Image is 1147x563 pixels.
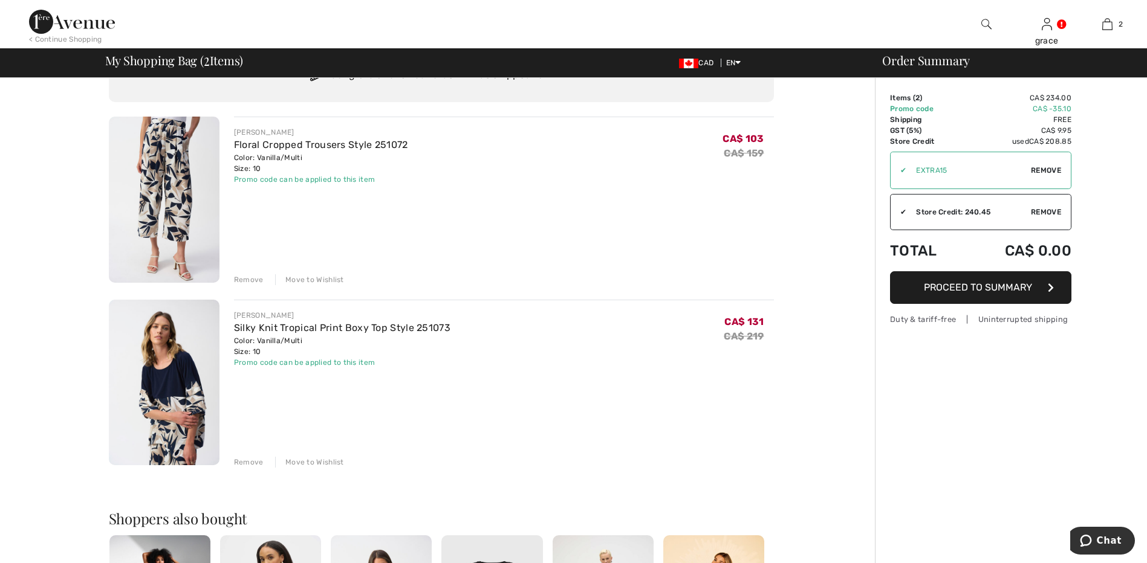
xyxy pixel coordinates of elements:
td: Items ( ) [890,92,965,103]
s: CA$ 159 [724,147,764,159]
span: CA$ 103 [723,133,764,144]
span: CA$ 208.85 [1029,137,1071,146]
div: Promo code can be applied to this item [234,174,408,185]
td: Store Credit [890,136,965,147]
img: Canadian Dollar [679,59,698,68]
td: CA$ 234.00 [965,92,1071,103]
h2: Shoppers also bought [109,511,774,526]
img: 1ère Avenue [29,10,115,34]
span: Remove [1031,165,1061,176]
span: 2 [915,94,920,102]
s: CA$ 219 [724,330,764,342]
div: Color: Vanilla/Multi Size: 10 [234,152,408,174]
span: CAD [679,59,718,67]
a: Silky Knit Tropical Print Boxy Top Style 251073 [234,322,450,333]
img: Silky Knit Tropical Print Boxy Top Style 251073 [109,300,219,466]
span: Remove [1031,207,1061,217]
div: Move to Wishlist [275,274,344,285]
div: Move to Wishlist [275,457,344,468]
td: Free [965,114,1071,125]
div: Order Summary [868,54,1140,66]
span: EN [726,59,741,67]
input: Promo code [906,152,1031,188]
td: CA$ 0.00 [965,230,1071,271]
button: Proceed to Summary [890,271,1071,304]
div: Store Credit: 240.45 [906,207,1031,217]
div: ✔ [891,207,906,217]
div: Color: Vanilla/Multi Size: 10 [234,335,450,357]
img: My Bag [1102,17,1113,31]
td: Total [890,230,965,271]
a: Sign In [1042,18,1052,30]
a: 2 [1077,17,1137,31]
td: CA$ 9.95 [965,125,1071,136]
td: used [965,136,1071,147]
iframe: Opens a widget where you can chat to one of our agents [1070,527,1135,557]
div: [PERSON_NAME] [234,127,408,138]
td: Promo code [890,103,965,114]
span: Proceed to Summary [924,281,1032,293]
a: Floral Cropped Trousers Style 251072 [234,139,408,150]
span: 2 [204,51,210,67]
div: < Continue Shopping [29,34,102,45]
span: My Shopping Bag ( Items) [105,54,244,66]
div: grace [1017,34,1076,47]
span: CA$ 131 [724,316,764,327]
div: [PERSON_NAME] [234,310,450,321]
td: CA$ -35.10 [965,103,1071,114]
div: ✔ [891,165,906,176]
img: Floral Cropped Trousers Style 251072 [109,117,219,283]
div: Duty & tariff-free | Uninterrupted shipping [890,314,1071,325]
span: 2 [1119,19,1123,30]
img: search the website [981,17,992,31]
div: Promo code can be applied to this item [234,357,450,368]
td: Shipping [890,114,965,125]
img: My Info [1042,17,1052,31]
div: Remove [234,274,264,285]
td: GST (5%) [890,125,965,136]
div: Remove [234,457,264,468]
